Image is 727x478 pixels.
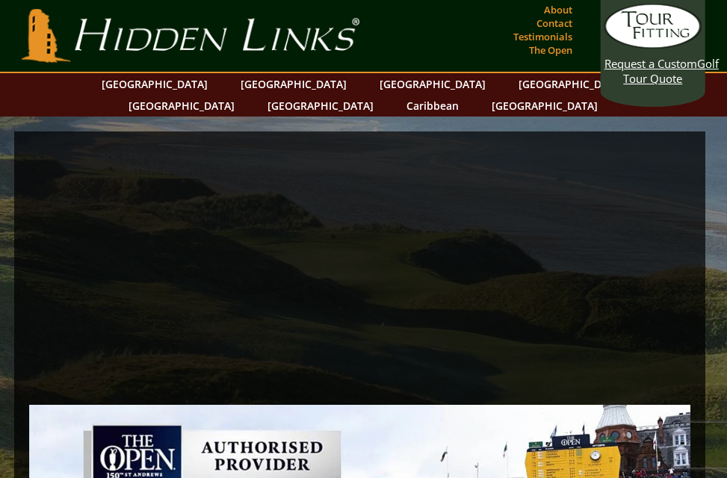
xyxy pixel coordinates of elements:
[604,4,702,86] a: Request a CustomGolf Tour Quote
[604,56,697,71] span: Request a Custom
[372,73,493,95] a: [GEOGRAPHIC_DATA]
[130,146,590,405] iframe: Sir-Nick-Favorite-memories-from-St-Andrews
[121,95,242,117] a: [GEOGRAPHIC_DATA]
[510,26,576,47] a: Testimonials
[525,40,576,60] a: The Open
[260,95,381,117] a: [GEOGRAPHIC_DATA]
[484,95,605,117] a: [GEOGRAPHIC_DATA]
[94,73,215,95] a: [GEOGRAPHIC_DATA]
[511,73,632,95] a: [GEOGRAPHIC_DATA]
[233,73,354,95] a: [GEOGRAPHIC_DATA]
[533,13,576,34] a: Contact
[399,95,466,117] a: Caribbean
